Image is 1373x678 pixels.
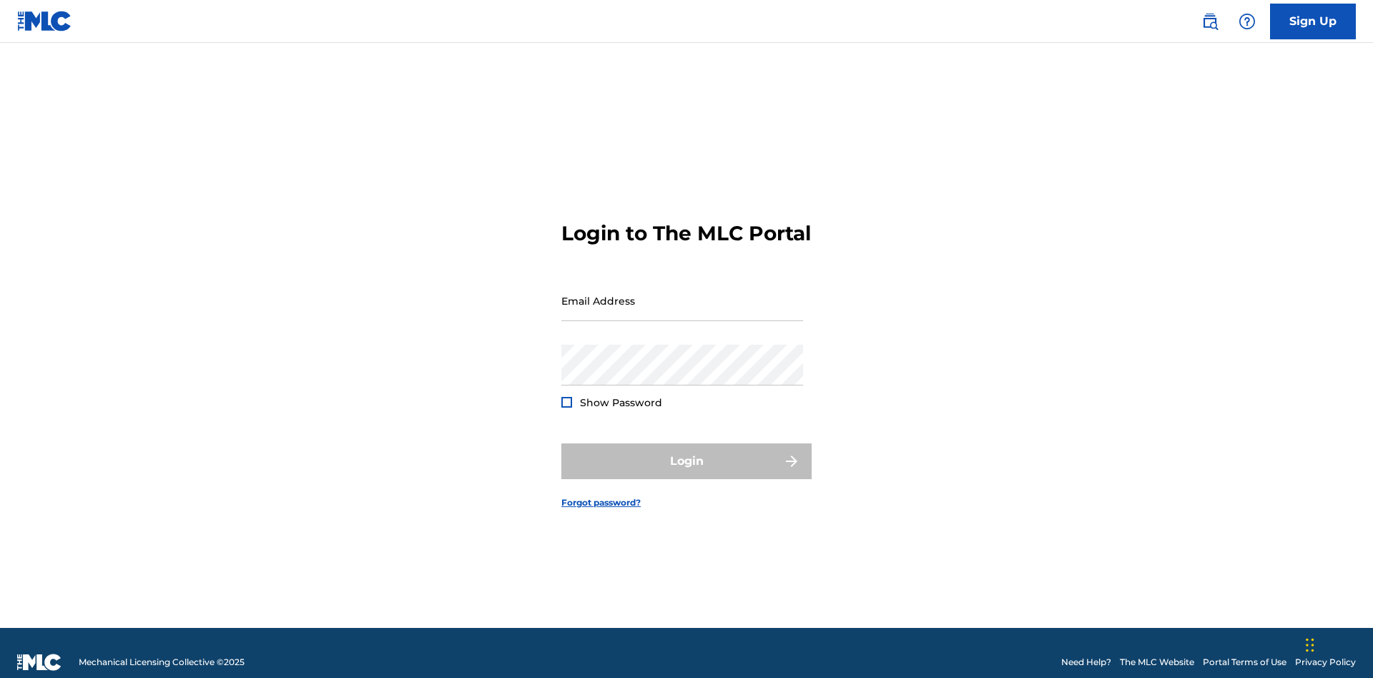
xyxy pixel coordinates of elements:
[1061,656,1111,669] a: Need Help?
[1295,656,1356,669] a: Privacy Policy
[580,396,662,409] span: Show Password
[1120,656,1194,669] a: The MLC Website
[1196,7,1224,36] a: Public Search
[17,654,61,671] img: logo
[1201,13,1219,30] img: search
[1301,609,1373,678] iframe: Chat Widget
[17,11,72,31] img: MLC Logo
[561,221,811,246] h3: Login to The MLC Portal
[1306,624,1314,667] div: Drag
[561,496,641,509] a: Forgot password?
[1239,13,1256,30] img: help
[79,656,245,669] span: Mechanical Licensing Collective © 2025
[1270,4,1356,39] a: Sign Up
[1203,656,1286,669] a: Portal Terms of Use
[1233,7,1261,36] div: Help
